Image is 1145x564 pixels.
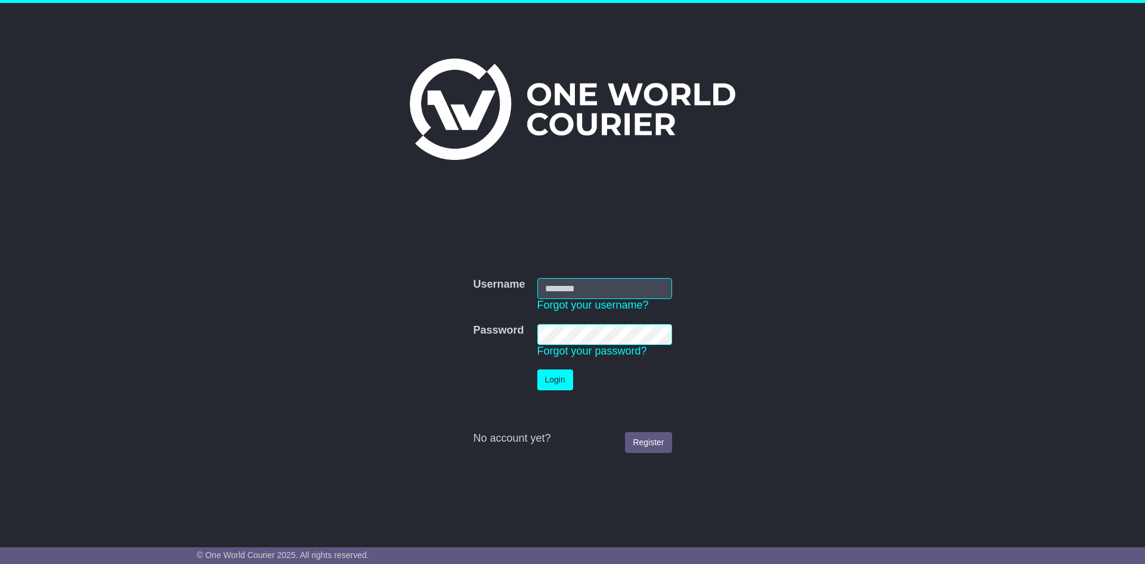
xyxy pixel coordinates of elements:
span: © One World Courier 2025. All rights reserved. [197,550,369,560]
a: Register [625,432,671,453]
label: Username [473,278,525,291]
button: Login [537,369,573,390]
img: One World [410,58,735,160]
div: No account yet? [473,432,671,445]
label: Password [473,324,524,337]
a: Forgot your username? [537,299,649,311]
a: Forgot your password? [537,345,647,357]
